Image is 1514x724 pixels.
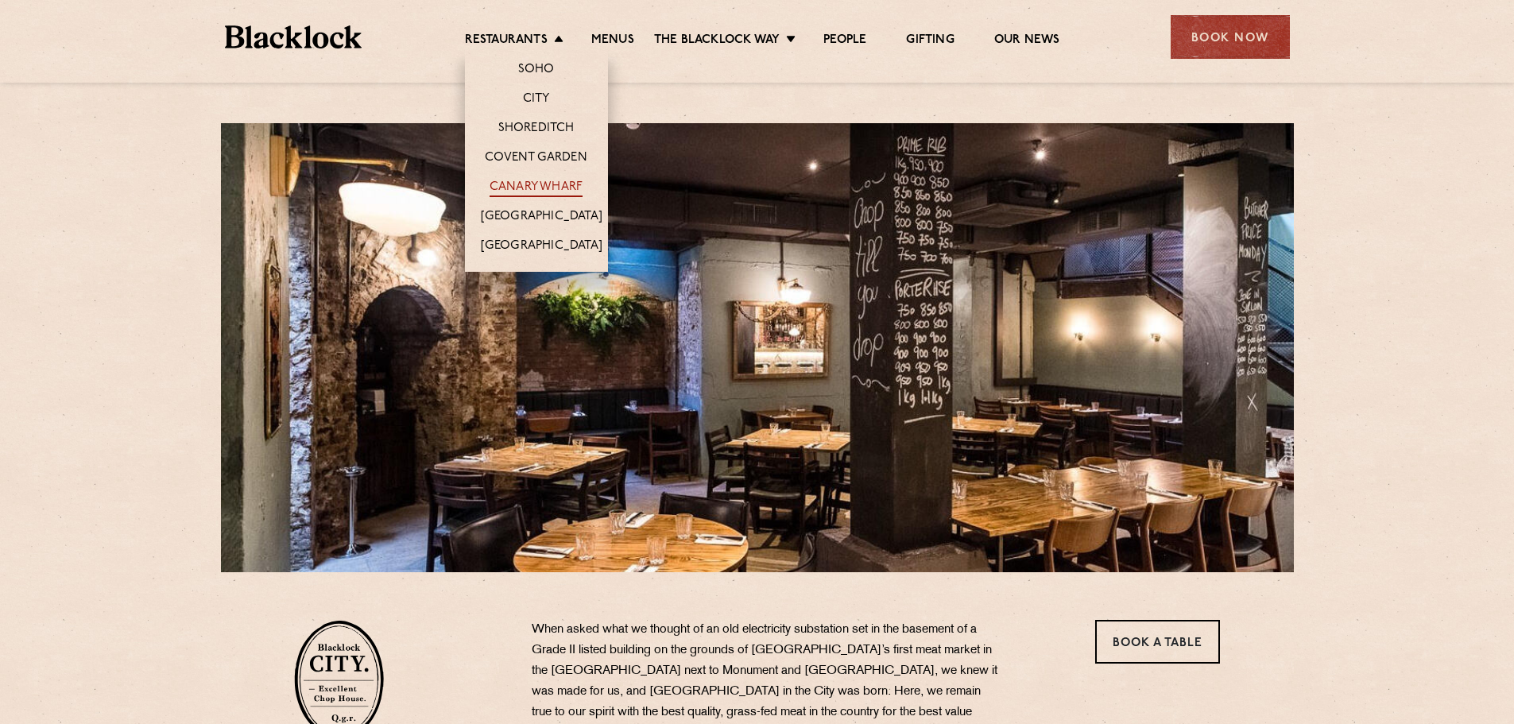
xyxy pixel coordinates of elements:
a: [GEOGRAPHIC_DATA] [481,209,602,226]
a: Gifting [906,33,954,50]
a: People [823,33,866,50]
a: City [523,91,550,109]
a: Our News [994,33,1060,50]
a: Menus [591,33,634,50]
a: Covent Garden [485,150,587,168]
a: Soho [518,62,555,79]
a: Restaurants [465,33,548,50]
img: BL_Textured_Logo-footer-cropped.svg [225,25,362,48]
div: Book Now [1171,15,1290,59]
a: The Blacklock Way [654,33,780,50]
a: Shoreditch [498,121,575,138]
a: Book a Table [1095,620,1220,664]
a: Canary Wharf [490,180,583,197]
a: [GEOGRAPHIC_DATA] [481,238,602,256]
